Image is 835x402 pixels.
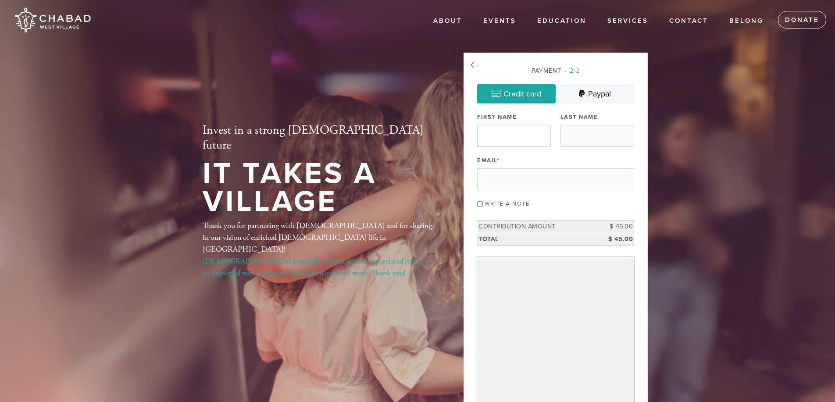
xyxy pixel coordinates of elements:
td: Total [477,233,595,245]
a: EDUCATION [531,13,593,29]
a: About [427,13,469,29]
td: $ 45.00 [595,221,634,233]
a: Services [601,13,655,29]
a: Contact [663,13,715,29]
a: Paypal [556,84,634,103]
a: Credit card [477,84,556,103]
a: Events [477,13,523,29]
img: Chabad%20West%20Village.png [13,4,92,36]
label: Email [477,157,500,164]
label: First Name [477,113,517,121]
span: This field is required. [497,157,500,164]
div: Thank you for partnering with [DEMOGRAPHIC_DATA] and for sharing in our vision of enriched [DEMOG... [203,220,435,279]
span: 2 [570,67,574,75]
span: /2 [564,67,580,75]
a: Belong [723,13,770,29]
td: Contribution Amount [477,221,595,233]
h2: Invest in a strong [DEMOGRAPHIC_DATA] future [203,123,435,153]
label: Write a note [485,200,529,207]
div: Payment [477,66,634,75]
a: [DEMOGRAPHIC_DATA] gratefully accepts gifts of appreciated stock—an impactful way to support and ... [203,256,429,278]
label: Last Name [560,113,598,121]
h1: It Takes a Village [203,160,435,216]
td: $ 45.00 [595,233,634,245]
a: Donate [778,11,826,28]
